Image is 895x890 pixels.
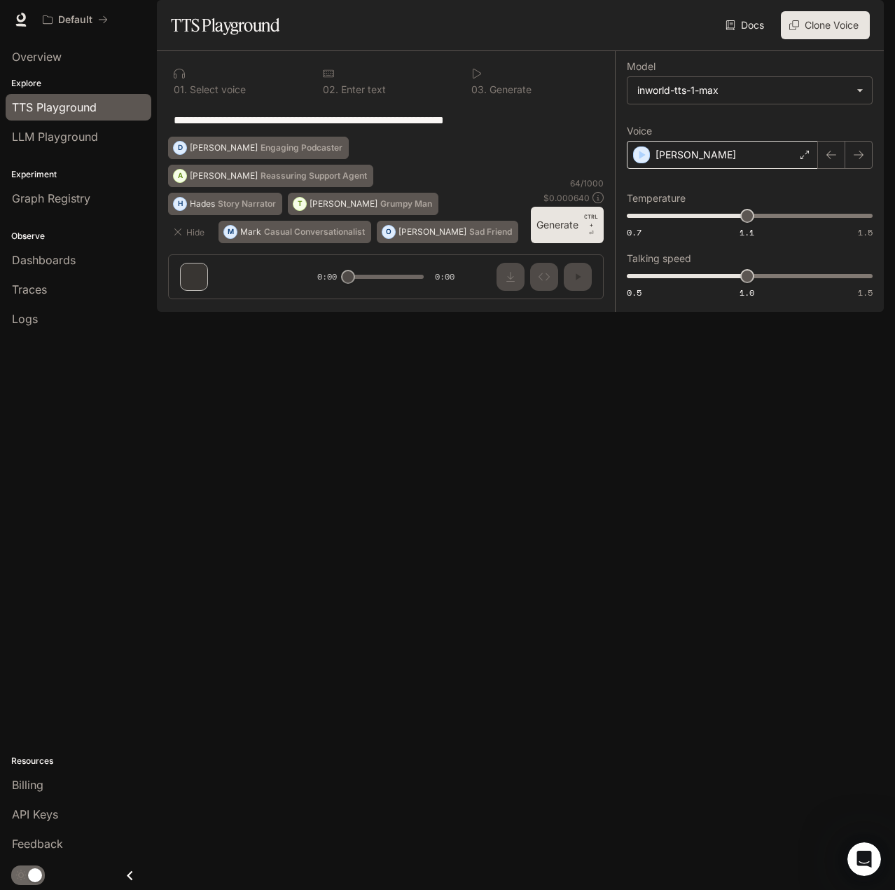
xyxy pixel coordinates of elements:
div: inworld-tts-1-max [627,77,872,104]
span: 1.1 [740,226,754,238]
p: Sad Friend [469,228,512,236]
p: [PERSON_NAME] [310,200,377,208]
p: Reassuring Support Agent [261,172,367,180]
button: GenerateCTRL +⏎ [531,207,604,243]
button: MMarkCasual Conversationalist [218,221,371,243]
p: Talking speed [627,254,691,263]
p: ⏎ [584,212,598,238]
p: Default [58,14,92,26]
p: 0 2 . [323,85,338,95]
p: [PERSON_NAME] [190,144,258,152]
button: T[PERSON_NAME]Grumpy Man [288,193,438,215]
button: O[PERSON_NAME]Sad Friend [377,221,518,243]
p: [PERSON_NAME] [398,228,466,236]
h1: TTS Playground [171,11,279,39]
a: Docs [723,11,770,39]
div: inworld-tts-1-max [637,83,849,97]
div: A [174,165,186,187]
p: Hades [190,200,215,208]
button: HHadesStory Narrator [168,193,282,215]
p: 0 1 . [174,85,187,95]
p: Casual Conversationalist [264,228,365,236]
p: [PERSON_NAME] [190,172,258,180]
div: M [224,221,237,243]
p: 0 3 . [471,85,487,95]
div: D [174,137,186,159]
p: [PERSON_NAME] [655,148,736,162]
p: Temperature [627,193,686,203]
button: A[PERSON_NAME]Reassuring Support Agent [168,165,373,187]
p: Voice [627,126,652,136]
button: All workspaces [36,6,114,34]
span: 0.5 [627,287,641,299]
button: Hide [168,221,213,243]
p: Model [627,62,655,71]
p: Generate [487,85,532,95]
span: 1.0 [740,287,754,299]
p: Grumpy Man [380,200,432,208]
iframe: Intercom live chat [847,842,881,876]
p: 64 / 1000 [570,177,604,189]
div: H [174,193,186,215]
div: O [382,221,395,243]
p: Engaging Podcaster [261,144,342,152]
span: 1.5 [858,226,873,238]
p: CTRL + [584,212,598,229]
span: 0.7 [627,226,641,238]
p: Story Narrator [218,200,276,208]
p: Select voice [187,85,246,95]
p: Enter text [338,85,386,95]
button: Clone Voice [781,11,870,39]
div: T [293,193,306,215]
span: 1.5 [858,287,873,299]
p: Mark [240,228,261,236]
button: D[PERSON_NAME]Engaging Podcaster [168,137,349,159]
